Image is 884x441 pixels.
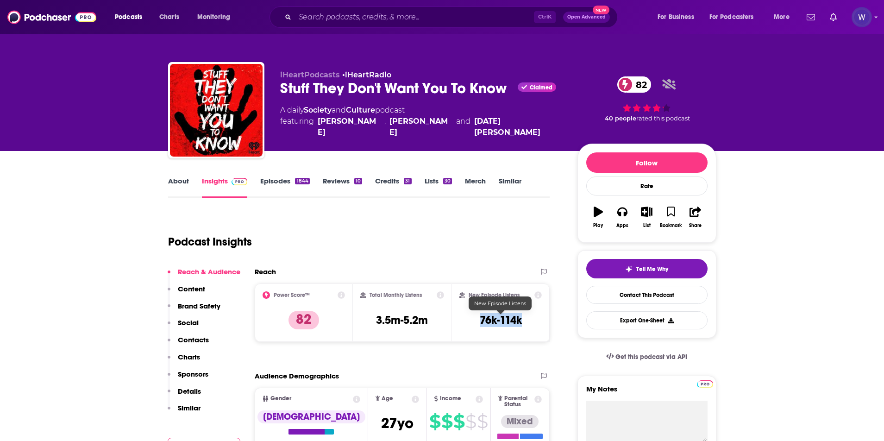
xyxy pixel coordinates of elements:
[456,116,470,138] span: and
[605,115,636,122] span: 40 people
[295,178,309,184] div: 1844
[586,152,708,173] button: Follow
[108,10,154,25] button: open menu
[477,414,488,429] span: $
[178,387,201,396] p: Details
[504,396,533,408] span: Parental Status
[7,8,96,26] img: Podchaser - Follow, Share and Rate Podcasts
[168,318,199,335] button: Social
[586,311,708,329] button: Export One-Sheet
[429,414,440,429] span: $
[599,346,695,368] a: Get this podcast via API
[636,115,690,122] span: rated this podcast
[270,396,291,402] span: Gender
[683,201,707,234] button: Share
[178,318,199,327] p: Social
[345,70,391,79] a: iHeartRadio
[346,106,375,114] a: Culture
[168,353,200,370] button: Charts
[323,176,362,198] a: Reviews10
[168,387,201,404] button: Details
[586,201,610,234] button: Play
[534,11,556,23] span: Ctrl K
[501,415,539,428] div: Mixed
[852,7,872,27] button: Show profile menu
[178,267,240,276] p: Reach & Audience
[370,292,422,298] h2: Total Monthly Listens
[178,284,205,293] p: Content
[425,176,452,198] a: Lists30
[593,223,603,228] div: Play
[465,176,486,198] a: Merch
[168,235,252,249] h1: Podcast Insights
[255,267,276,276] h2: Reach
[197,11,230,24] span: Monitoring
[168,335,209,353] button: Contacts
[697,379,713,388] a: Pro website
[304,106,332,114] a: Society
[168,370,208,387] button: Sponsors
[703,10,767,25] button: open menu
[295,10,534,25] input: Search podcasts, credits, & more...
[586,286,708,304] a: Contact This Podcast
[260,176,309,198] a: Episodes1844
[280,70,340,79] span: iHeartPodcasts
[389,116,452,138] div: [PERSON_NAME]
[280,116,563,138] span: featuring
[288,311,319,329] p: 82
[381,414,414,432] span: 27 yo
[257,410,365,423] div: [DEMOGRAPHIC_DATA]
[586,259,708,278] button: tell me why sparkleTell Me Why
[634,201,658,234] button: List
[469,292,520,298] h2: New Episode Listens
[852,7,872,27] img: User Profile
[563,12,610,23] button: Open AdvancedNew
[115,11,142,24] span: Podcasts
[586,384,708,401] label: My Notes
[660,223,682,228] div: Bookmark
[610,201,634,234] button: Apps
[803,9,819,25] a: Show notifications dropdown
[443,178,452,184] div: 30
[178,335,209,344] p: Contacts
[159,11,179,24] span: Charts
[170,64,263,157] img: Stuff They Don't Want You To Know
[767,10,801,25] button: open menu
[615,353,687,361] span: Get this podcast via API
[178,353,200,361] p: Charts
[627,76,652,93] span: 82
[586,176,708,195] div: Rate
[274,292,310,298] h2: Power Score™
[625,265,633,273] img: tell me why sparkle
[651,10,706,25] button: open menu
[697,380,713,388] img: Podchaser Pro
[178,302,220,310] p: Brand Safety
[280,105,563,138] div: A daily podcast
[530,85,552,90] span: Claimed
[354,178,362,184] div: 10
[636,265,668,273] span: Tell Me Why
[499,176,521,198] a: Similar
[465,414,476,429] span: $
[404,178,411,184] div: 31
[318,116,381,138] a: Ben Bowlin
[168,176,189,198] a: About
[178,403,201,412] p: Similar
[232,178,248,185] img: Podchaser Pro
[658,11,694,24] span: For Business
[376,313,428,327] h3: 3.5m-5.2m
[375,176,411,198] a: Credits31
[474,116,563,138] div: [DATE][PERSON_NAME]
[191,10,242,25] button: open menu
[852,7,872,27] span: Logged in as realitymarble
[278,6,627,28] div: Search podcasts, credits, & more...
[178,370,208,378] p: Sponsors
[255,372,339,380] h2: Audience Demographics
[643,223,651,228] div: List
[617,76,652,93] a: 82
[709,11,754,24] span: For Podcasters
[441,414,452,429] span: $
[332,106,346,114] span: and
